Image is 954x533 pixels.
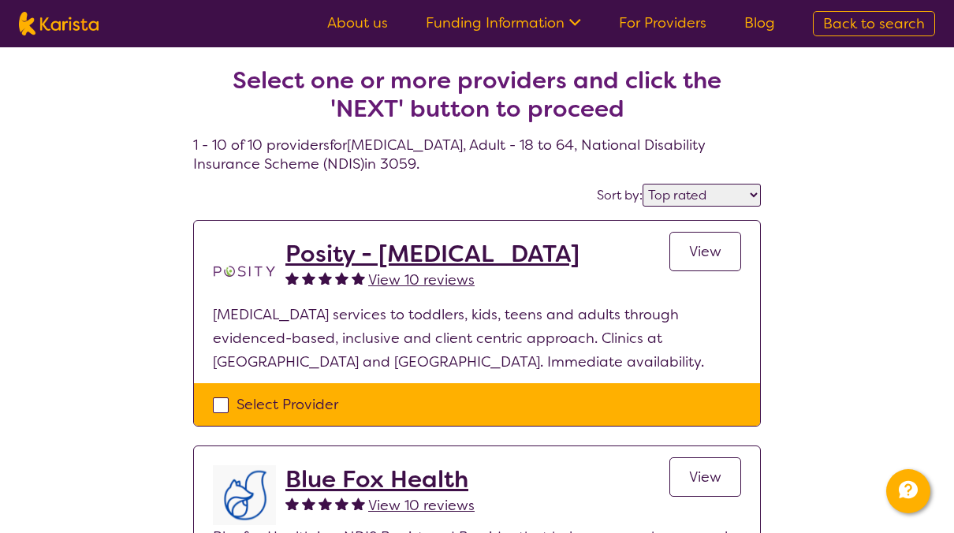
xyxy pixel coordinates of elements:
[352,497,365,510] img: fullstar
[744,13,775,32] a: Blog
[335,271,348,285] img: fullstar
[689,242,721,261] span: View
[193,28,761,173] h4: 1 - 10 of 10 providers for [MEDICAL_DATA] , Adult - 18 to 64 , National Disability Insurance Sche...
[823,14,925,33] span: Back to search
[335,497,348,510] img: fullstar
[319,497,332,510] img: fullstar
[212,66,742,123] h2: Select one or more providers and click the 'NEXT' button to proceed
[19,12,99,35] img: Karista logo
[213,240,276,303] img: t1bslo80pcylnzwjhndq.png
[285,271,299,285] img: fullstar
[319,271,332,285] img: fullstar
[368,268,475,292] a: View 10 reviews
[368,270,475,289] span: View 10 reviews
[213,465,276,525] img: lyehhyr6avbivpacwqcf.png
[619,13,706,32] a: For Providers
[597,187,643,203] label: Sort by:
[368,496,475,515] span: View 10 reviews
[368,494,475,517] a: View 10 reviews
[669,232,741,271] a: View
[886,469,930,513] button: Channel Menu
[285,465,475,494] a: Blue Fox Health
[302,271,315,285] img: fullstar
[213,303,741,374] p: [MEDICAL_DATA] services to toddlers, kids, teens and adults through evidenced-based, inclusive an...
[327,13,388,32] a: About us
[302,497,315,510] img: fullstar
[285,240,579,268] a: Posity - [MEDICAL_DATA]
[352,271,365,285] img: fullstar
[813,11,935,36] a: Back to search
[689,468,721,486] span: View
[285,497,299,510] img: fullstar
[669,457,741,497] a: View
[426,13,581,32] a: Funding Information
